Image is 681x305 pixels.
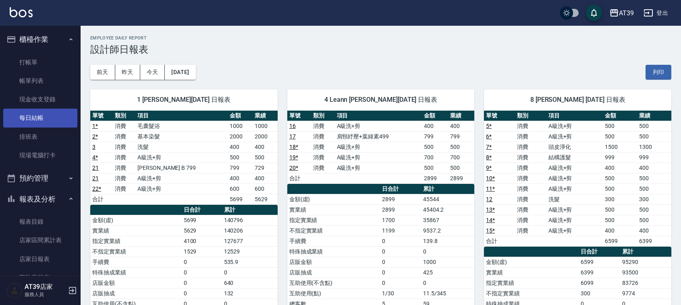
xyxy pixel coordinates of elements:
td: 500 [422,163,448,173]
td: 140206 [222,225,278,236]
td: 6099 [579,278,620,288]
td: 1500 [603,142,637,152]
table: a dense table [90,111,278,205]
th: 單號 [90,111,113,121]
th: 累計 [620,247,671,257]
button: 列印 [646,65,671,80]
button: 登出 [640,6,671,21]
td: 45544 [421,194,475,204]
td: 5629 [182,225,222,236]
td: 700 [422,152,448,163]
td: 2000 [228,131,253,142]
td: A級洗+剪 [135,183,228,194]
th: 金額 [422,111,448,121]
td: 45404.2 [421,204,475,215]
td: 手續費 [90,257,182,267]
button: AT39 [606,5,637,21]
table: a dense table [484,111,671,247]
td: A級洗+剪 [546,225,603,236]
td: 1000 [228,121,253,131]
td: A級洗+剪 [335,142,422,152]
td: 1300 [637,142,671,152]
td: A級洗+剪 [335,121,422,131]
td: 消費 [515,183,546,194]
td: 5629 [253,194,278,204]
td: 消費 [515,121,546,131]
td: 4100 [182,236,222,246]
td: 0 [380,257,421,267]
td: 500 [228,152,253,163]
td: A級洗+剪 [546,121,603,131]
a: 店家日報表 [3,250,77,268]
td: 店販金額 [287,257,380,267]
td: 毛囊髮浴 [135,121,228,131]
td: 1/30 [380,288,421,299]
button: 報表及分析 [3,189,77,210]
td: 6599 [579,257,620,267]
h3: 設計師日報表 [90,44,671,55]
td: 140796 [222,215,278,225]
td: 83726 [620,278,671,288]
td: 0 [222,267,278,278]
td: 1199 [380,225,421,236]
th: 金額 [603,111,637,121]
td: A級洗+剪 [546,183,603,194]
td: 400 [603,163,637,173]
a: 帳單列表 [3,72,77,90]
th: 業績 [253,111,278,121]
td: 消費 [311,163,335,173]
button: 今天 [140,65,165,80]
td: 0 [421,246,475,257]
td: 9774 [620,288,671,299]
th: 累計 [421,184,475,194]
td: 9537.2 [421,225,475,236]
td: 不指定實業績 [287,225,380,236]
td: 互助使用(點) [287,288,380,299]
td: 600 [253,183,278,194]
td: 11.5/345 [421,288,475,299]
td: 指定實業績 [287,215,380,225]
td: 95290 [620,257,671,267]
td: 729 [253,163,278,173]
td: 500 [637,173,671,183]
td: A級洗+剪 [335,163,422,173]
td: 5699 [228,194,253,204]
td: 結構護髮 [546,152,603,163]
th: 業績 [448,111,474,121]
td: 頭皮淨化 [546,142,603,152]
td: 消費 [311,142,335,152]
button: 櫃檯作業 [3,29,77,50]
td: 消費 [311,121,335,131]
td: 消費 [113,131,135,142]
td: 特殊抽成業績 [90,267,182,278]
a: 12 [486,196,492,202]
a: 16 [289,123,296,129]
td: 特殊抽成業績 [287,246,380,257]
td: 合計 [90,194,113,204]
td: 1529 [182,246,222,257]
td: 不指定實業績 [484,288,578,299]
img: Person [6,282,23,299]
td: 640 [222,278,278,288]
td: 0 [380,246,421,257]
td: 基本染髮 [135,131,228,142]
td: [PERSON_NAME] B 799 [135,163,228,173]
td: 500 [448,163,474,173]
button: 前天 [90,65,115,80]
button: 昨天 [115,65,140,80]
span: 8 [PERSON_NAME] [DATE] 日報表 [494,96,662,104]
td: 500 [603,183,637,194]
td: 金額(虛) [90,215,182,225]
a: 17 [289,133,296,140]
td: A級洗+剪 [546,131,603,142]
td: 500 [637,121,671,131]
td: 店販抽成 [90,288,182,299]
td: 消費 [113,121,135,131]
td: 500 [603,131,637,142]
td: 5699 [182,215,222,225]
td: 500 [448,142,474,152]
td: 1000 [421,257,475,267]
button: [DATE] [165,65,195,80]
a: 現金收支登錄 [3,90,77,109]
td: 實業績 [484,267,578,278]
